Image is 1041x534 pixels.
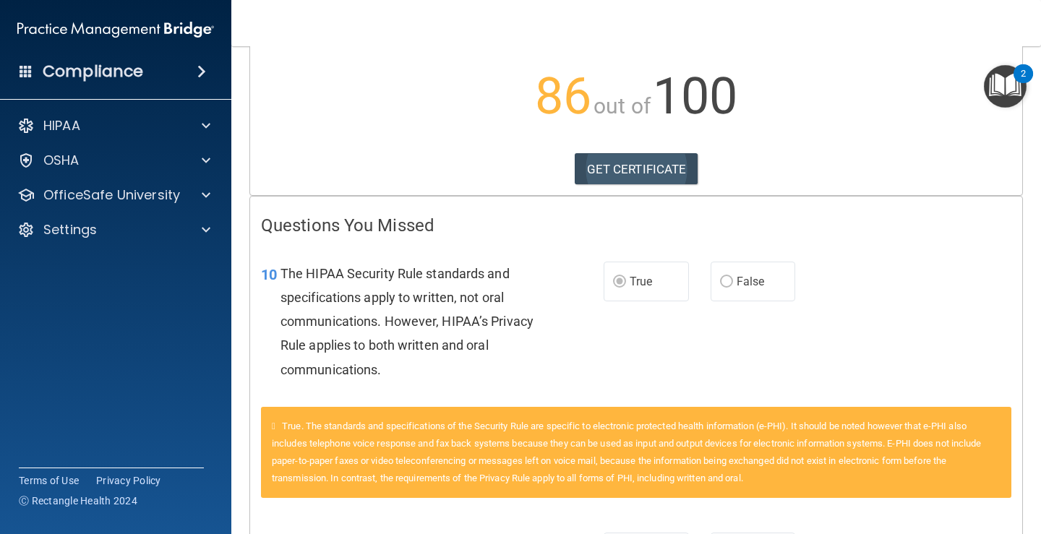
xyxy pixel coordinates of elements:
[17,15,214,44] img: PMB logo
[17,186,210,204] a: OfficeSafe University
[43,61,143,82] h4: Compliance
[720,277,733,288] input: False
[17,152,210,169] a: OSHA
[96,473,161,488] a: Privacy Policy
[261,216,1011,235] h4: Questions You Missed
[280,266,534,377] span: The HIPAA Security Rule standards and specifications apply to written, not oral communications. H...
[43,186,180,204] p: OfficeSafe University
[737,275,765,288] span: False
[535,66,591,126] span: 86
[19,473,79,488] a: Terms of Use
[43,221,97,238] p: Settings
[261,266,277,283] span: 10
[17,117,210,134] a: HIPAA
[17,221,210,238] a: Settings
[969,435,1024,490] iframe: Drift Widget Chat Controller
[43,152,80,169] p: OSHA
[630,275,652,288] span: True
[19,494,137,508] span: Ⓒ Rectangle Health 2024
[1021,74,1026,92] div: 2
[653,66,737,126] span: 100
[613,277,626,288] input: True
[575,153,698,185] a: GET CERTIFICATE
[43,117,80,134] p: HIPAA
[984,65,1027,108] button: Open Resource Center, 2 new notifications
[594,93,651,119] span: out of
[272,421,982,483] span: True. The standards and specifications of the Security Rule are specific to electronic protected ...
